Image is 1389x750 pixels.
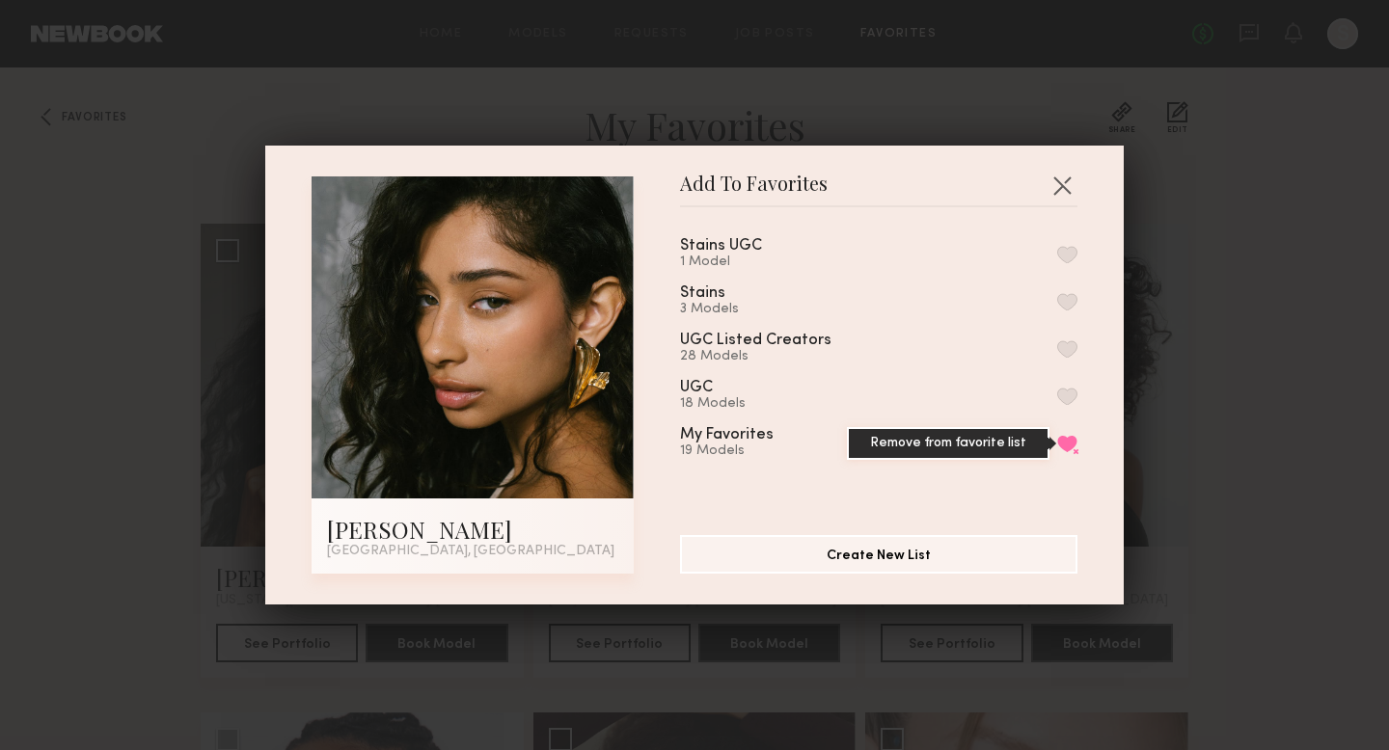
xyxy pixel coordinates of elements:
button: Close [1047,170,1077,201]
div: [PERSON_NAME] [327,514,618,545]
div: My Favorites [680,427,774,443]
div: Stains [680,285,725,302]
div: 28 Models [680,349,878,364]
div: Stains UGC [680,238,762,254]
div: UGC Listed Creators [680,333,831,349]
div: [GEOGRAPHIC_DATA], [GEOGRAPHIC_DATA] [327,545,618,558]
div: 3 Models [680,302,772,317]
div: 19 Models [680,443,820,459]
button: Create New List [680,535,1077,574]
button: Remove from favorite list [1057,435,1077,452]
div: 18 Models [680,396,759,412]
div: 1 Model [680,254,808,270]
div: UGC [680,380,713,396]
span: Add To Favorites [680,176,828,205]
